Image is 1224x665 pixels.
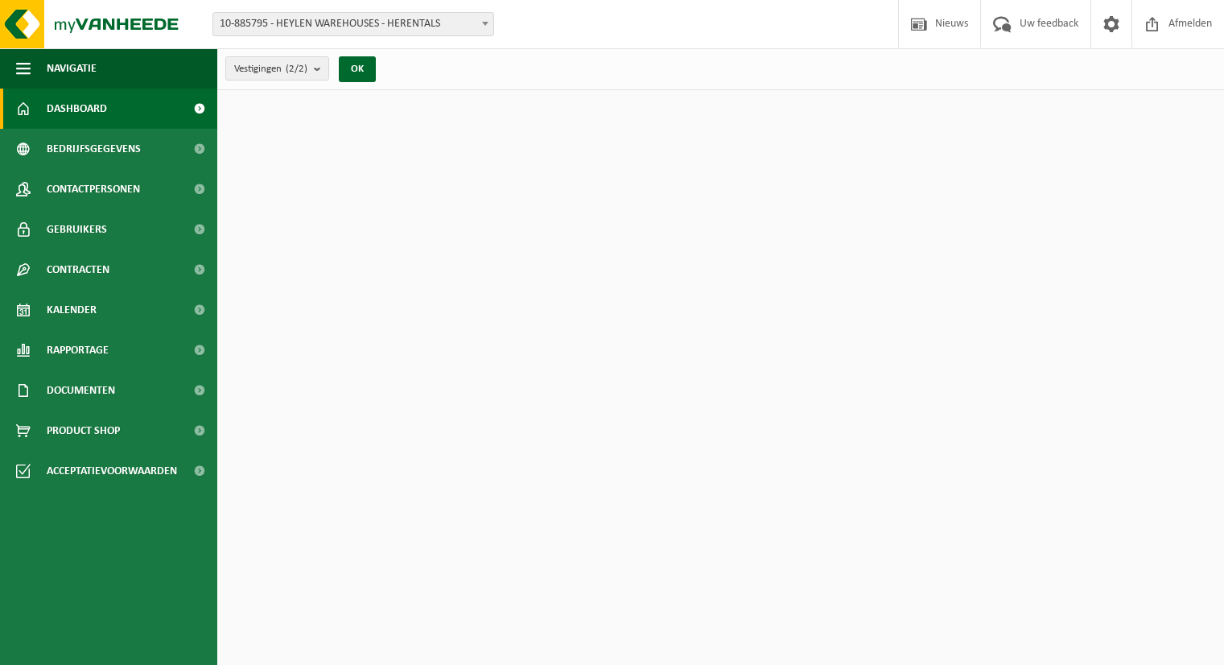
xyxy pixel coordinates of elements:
span: Contracten [47,250,109,290]
span: Contactpersonen [47,169,140,209]
span: Navigatie [47,48,97,89]
span: Acceptatievoorwaarden [47,451,177,491]
span: Dashboard [47,89,107,129]
span: Rapportage [47,330,109,370]
button: Vestigingen(2/2) [225,56,329,81]
span: Product Shop [47,411,120,451]
span: Bedrijfsgegevens [47,129,141,169]
button: OK [339,56,376,82]
span: Vestigingen [234,57,307,81]
span: Kalender [47,290,97,330]
span: Documenten [47,370,115,411]
span: 10-885795 - HEYLEN WAREHOUSES - HERENTALS [212,12,494,36]
count: (2/2) [286,64,307,74]
span: 10-885795 - HEYLEN WAREHOUSES - HERENTALS [213,13,493,35]
span: Gebruikers [47,209,107,250]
